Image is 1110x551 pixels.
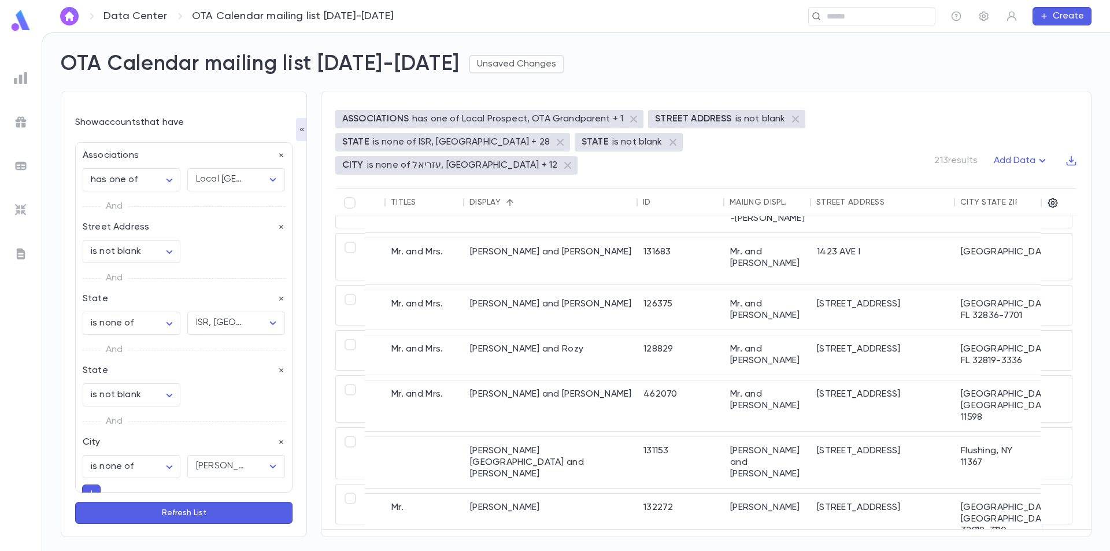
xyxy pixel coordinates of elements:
div: [GEOGRAPHIC_DATA], FL 32836-7701 [955,290,1042,330]
div: [GEOGRAPHIC_DATA] [955,238,1042,284]
div: ID [643,198,651,207]
button: Add Data [987,151,1056,170]
p: is not blank [735,113,786,125]
button: Create [1033,7,1091,25]
p: STREET ADDRESS [655,113,731,125]
div: Local [GEOGRAPHIC_DATA], [GEOGRAPHIC_DATA] Locals Non Parents, OTA Grandparent [196,173,245,186]
img: campaigns_grey.99e729a5f7ee94e3726e6486bddda8f1.svg [14,115,28,129]
div: STREET ADDRESSis not blank [648,110,805,128]
div: Display [469,198,501,207]
p: STATE [342,136,369,148]
div: Mr. and [PERSON_NAME] [724,290,811,330]
img: reports_grey.c525e4749d1bce6a11f5fe2a8de1b229.svg [14,71,28,85]
div: [PERSON_NAME] and [PERSON_NAME] [464,290,638,330]
p: STATE [582,136,609,148]
p: And [106,270,123,286]
div: is not blank [83,241,180,263]
p: And [106,342,123,358]
button: Open [265,172,281,188]
div: 128829 [638,335,724,375]
div: City [76,430,285,448]
span: is none of [91,319,134,328]
button: Sort [786,193,805,212]
p: CITY [342,160,364,171]
div: Street Address [76,215,285,233]
div: ISR, [GEOGRAPHIC_DATA], [GEOGRAPHIC_DATA], [GEOGRAPHIC_DATA], [GEOGRAPHIC_DATA], [GEOGRAPHIC_DATA... [196,316,245,330]
div: STATEis none of ISR, [GEOGRAPHIC_DATA] + 28 [335,133,570,151]
img: home_white.a664292cf8c1dea59945f0da9f25487c.svg [62,12,76,21]
div: Street Address [816,198,885,207]
div: City State Zip [960,198,1020,207]
p: And [106,413,123,430]
p: OTA Calendar mailing list [DATE]-[DATE] [192,10,394,23]
div: Mr. and Mrs. [386,335,464,375]
div: STATEis not blank [575,133,683,151]
button: Sort [885,193,903,212]
button: Unsaved Changes [469,55,564,73]
button: Sort [651,193,669,212]
img: letters_grey.7941b92b52307dd3b8a917253454ce1c.svg [14,247,28,261]
div: [STREET_ADDRESS] [811,290,955,330]
div: [STREET_ADDRESS] [811,335,955,375]
div: Mr. and Mrs. [386,290,464,330]
p: is none of ISR, [GEOGRAPHIC_DATA] + 28 [373,136,550,148]
button: Sort [501,193,519,212]
p: is none of עזריאל, [GEOGRAPHIC_DATA] + 12 [367,160,558,171]
div: [STREET_ADDRESS] [811,494,955,545]
div: [STREET_ADDRESS] [811,437,955,488]
span: has one of [91,175,138,184]
div: Titles [391,198,416,207]
div: Mr. and [PERSON_NAME] [724,238,811,284]
div: Flushing, NY 11367 [955,437,1042,488]
button: Sort [1017,193,1035,212]
button: Open [265,315,281,331]
div: is not blank [83,384,180,406]
div: Mr. and Mrs. [386,238,464,284]
div: [PERSON_NAME] [464,494,638,545]
div: [PERSON_NAME] and Rozy [464,335,638,375]
div: 132272 [638,494,724,545]
div: Mr. and [PERSON_NAME] [724,380,811,431]
div: Mr. and [PERSON_NAME] [724,335,811,375]
div: has one of [83,169,180,191]
p: 213 results [934,155,978,167]
div: State [76,358,285,376]
p: Show accounts that have [75,117,293,128]
div: Mailing Display [730,198,795,207]
div: [PERSON_NAME] [724,494,811,545]
button: Sort [416,193,435,212]
img: logo [9,9,32,32]
p: ASSOCIATIONS [342,113,409,125]
div: 462070 [638,380,724,431]
div: State [76,286,285,305]
div: 126375 [638,290,724,330]
div: is none of [83,456,180,478]
button: Open [265,458,281,475]
p: is not blank [612,136,663,148]
div: 131683 [638,238,724,284]
div: CITYis none of עזריאל, [GEOGRAPHIC_DATA] + 12 [335,156,578,175]
a: Data Center [103,10,167,23]
button: Refresh List [75,502,293,524]
img: imports_grey.530a8a0e642e233f2baf0ef88e8c9fcb.svg [14,203,28,217]
div: 131153 [638,437,724,488]
div: [GEOGRAPHIC_DATA], FL 32819-3336 [955,335,1042,375]
div: [PERSON_NAME][GEOGRAPHIC_DATA] and [PERSON_NAME] [464,437,638,488]
h2: OTA Calendar mailing list [DATE]-[DATE] [61,51,460,77]
div: [PERSON_NAME] and [PERSON_NAME] [724,437,811,488]
div: [PERSON_NAME] and [PERSON_NAME] [464,380,638,431]
p: has one of Local Prospect, OTA Grandparent + 1 [412,113,623,125]
span: is not blank [91,390,141,400]
div: ASSOCIATIONShas one of Local Prospect, OTA Grandparent + 1 [335,110,643,128]
div: Mr. and Mrs. [386,380,464,431]
img: batches_grey.339ca447c9d9533ef1741baa751efc33.svg [14,159,28,173]
p: And [106,198,123,215]
div: [STREET_ADDRESS] [811,380,955,431]
div: [PERSON_NAME] and [PERSON_NAME] [464,238,638,284]
span: is none of [91,462,134,471]
div: [GEOGRAPHIC_DATA], [GEOGRAPHIC_DATA] 11598 [955,380,1042,431]
div: Associations [76,143,285,161]
div: Mr. [386,494,464,545]
div: [GEOGRAPHIC_DATA], [GEOGRAPHIC_DATA] 32819-7110 [955,494,1042,545]
div: [PERSON_NAME], [GEOGRAPHIC_DATA], [GEOGRAPHIC_DATA], #N/A, [GEOGRAPHIC_DATA], Rechavia [GEOGRAPHI... [196,460,245,473]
